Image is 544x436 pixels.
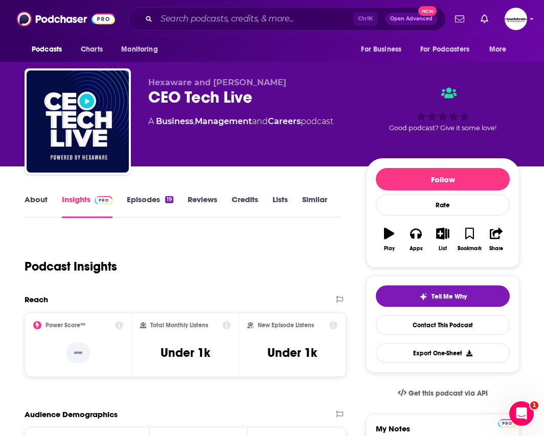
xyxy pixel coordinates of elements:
[165,196,173,203] div: 19
[409,389,488,398] span: Get this podcast via API
[121,42,157,57] span: Monitoring
[420,42,469,57] span: For Podcasters
[127,195,173,218] a: Episodes19
[258,322,314,329] h2: New Episode Listens
[489,246,503,252] div: Share
[384,246,395,252] div: Play
[156,116,193,126] a: Business
[498,418,516,427] a: Pro website
[376,285,510,307] button: tell me why sparkleTell Me Why
[376,221,402,258] button: Play
[156,11,353,27] input: Search podcasts, credits, & more...
[46,322,85,329] h2: Power Score™
[161,345,210,360] h3: Under 1k
[505,8,527,30] span: Logged in as jvervelde
[268,116,301,126] a: Careers
[354,40,414,59] button: open menu
[456,221,483,258] button: Bookmark
[25,259,117,274] h1: Podcast Insights
[376,343,510,363] button: Export One-Sheet
[195,116,252,126] a: Management
[483,221,510,258] button: Share
[148,115,333,128] div: A podcast
[66,343,90,363] p: --
[414,40,484,59] button: open menu
[25,40,75,59] button: open menu
[402,221,429,258] button: Apps
[386,13,437,25] button: Open AdvancedNew
[432,293,467,301] span: Tell Me Why
[74,40,109,59] a: Charts
[366,78,519,141] div: Good podcast? Give it some love!
[232,195,258,218] a: Credits
[410,246,423,252] div: Apps
[273,195,288,218] a: Lists
[193,116,195,126] span: ,
[128,7,446,31] div: Search podcasts, credits, & more...
[439,246,447,252] div: List
[509,401,534,426] iframe: Intercom live chat
[376,315,510,335] a: Contact This Podcast
[267,345,317,360] h3: Under 1k
[482,40,519,59] button: open menu
[390,16,433,21] span: Open Advanced
[252,116,268,126] span: and
[32,42,62,57] span: Podcasts
[530,401,538,409] span: 1
[188,195,217,218] a: Reviews
[429,221,456,258] button: List
[390,381,496,406] a: Get this podcast via API
[81,42,103,57] span: Charts
[25,195,48,218] a: About
[489,42,507,57] span: More
[451,10,468,28] a: Show notifications dropdown
[376,168,510,190] button: Follow
[302,195,327,218] a: Similar
[25,409,118,419] h2: Audience Demographics
[418,6,437,16] span: New
[458,246,482,252] div: Bookmark
[498,419,516,427] img: Podchaser Pro
[148,78,286,87] span: Hexaware and [PERSON_NAME]
[505,8,527,30] img: User Profile
[95,196,112,204] img: Podchaser Pro
[27,70,129,173] img: CEO Tech Live
[353,12,377,26] span: Ctrl K
[25,295,48,304] h2: Reach
[114,40,171,59] button: open menu
[477,10,492,28] a: Show notifications dropdown
[419,293,427,301] img: tell me why sparkle
[505,8,527,30] button: Show profile menu
[361,42,401,57] span: For Business
[62,195,112,218] a: InsightsPodchaser Pro
[150,322,208,329] h2: Total Monthly Listens
[389,124,496,132] span: Good podcast? Give it some love!
[17,9,115,29] img: Podchaser - Follow, Share and Rate Podcasts
[376,195,510,215] div: Rate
